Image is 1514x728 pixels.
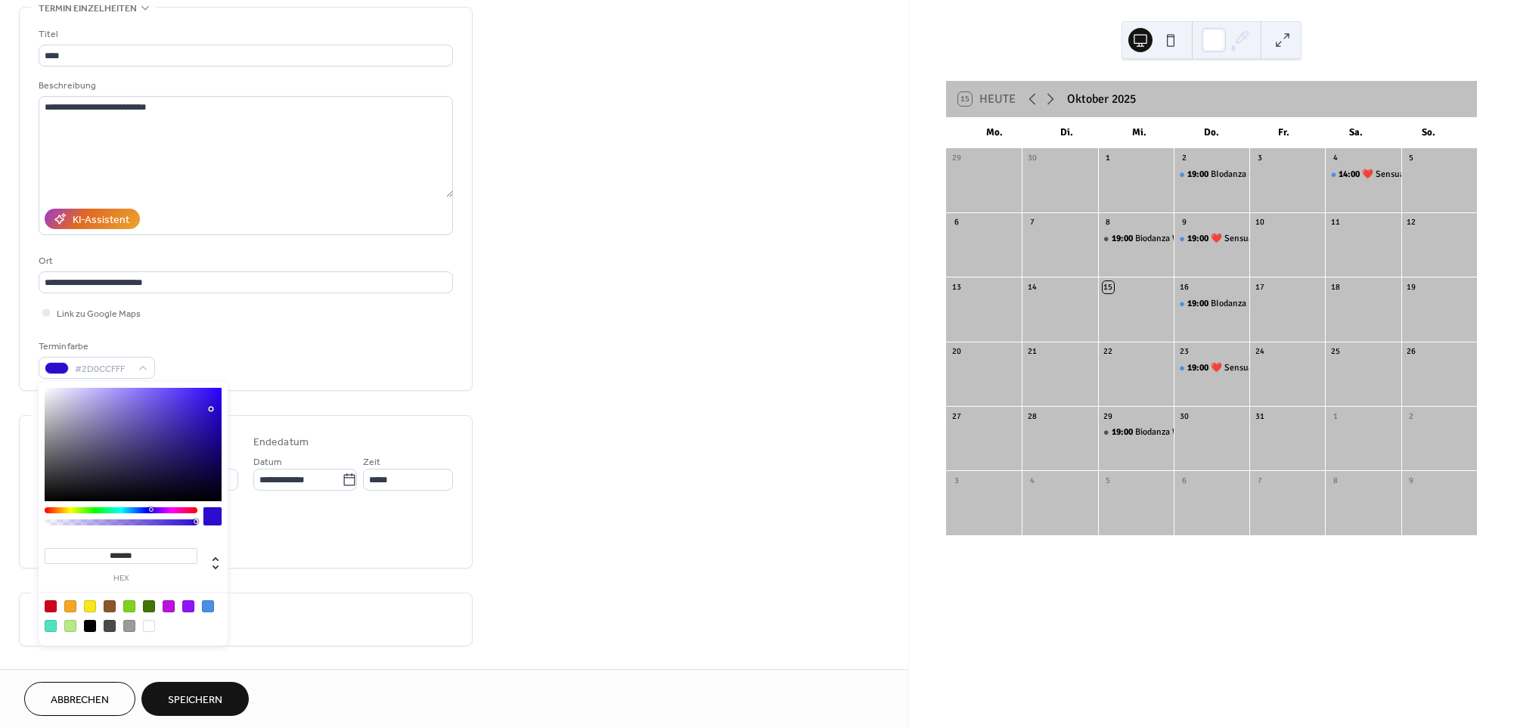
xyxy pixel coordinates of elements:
[1178,217,1190,228] div: 9
[163,600,175,612] div: #BD10E0
[104,600,116,612] div: #8B572A
[1174,362,1249,375] div: ❤️ Sensual Bodyflow ❤️ in der Vitality Base
[1329,281,1341,293] div: 18
[1103,217,1114,228] div: 8
[951,410,962,422] div: 27
[1211,362,1383,375] div: ❤️ Sensual Bodyflow ❤️ in der Vitality Base
[1178,346,1190,358] div: 23
[1187,298,1211,311] span: 19:00
[24,682,135,716] button: Abbrechen
[951,346,962,358] div: 20
[1325,169,1401,181] div: ❤️ Sensual Bodyflow ❤️ EXTRAlangRITUAL ❤️
[1329,475,1341,486] div: 8
[1026,281,1038,293] div: 14
[45,620,57,632] div: #50E3C2
[1103,281,1114,293] div: 15
[363,454,380,470] span: Zeit
[1135,426,1216,439] div: Biodanza Waldviertel
[1392,118,1465,148] div: So.
[1406,346,1417,358] div: 26
[951,217,962,228] div: 6
[1406,281,1417,293] div: 19
[1254,153,1265,164] div: 3
[1211,233,1383,246] div: ❤️ Sensual Bodyflow ❤️ in der Vitality Base
[1103,410,1114,422] div: 29
[1103,153,1114,164] div: 1
[1187,169,1211,181] span: 19:00
[1174,169,1249,181] div: BIodanza mit Hubertus in der Vitality Base
[1211,298,1407,311] div: BIodanza mit [PERSON_NAME] in der Vitality Base
[39,339,152,355] div: Terminfarbe
[143,600,155,612] div: #417505
[1329,217,1341,228] div: 11
[123,620,135,632] div: #9B9B9B
[1254,346,1265,358] div: 24
[45,575,197,583] label: hex
[1178,281,1190,293] div: 16
[64,620,76,632] div: #B8E986
[1406,217,1417,228] div: 12
[1026,153,1038,164] div: 30
[1320,118,1393,148] div: Sa.
[951,153,962,164] div: 29
[57,306,141,322] span: Link zu Google Maps
[1211,169,1407,181] div: BIodanza mit [PERSON_NAME] in der Vitality Base
[1254,410,1265,422] div: 31
[1406,153,1417,164] div: 5
[51,692,109,708] span: Abbrechen
[143,620,155,632] div: #FFFFFF
[1339,169,1362,181] span: 14:00
[45,209,140,229] button: KI-Assistent
[951,475,962,486] div: 3
[64,600,76,612] div: #F5A623
[73,212,129,228] div: KI-Assistent
[1187,362,1211,375] span: 19:00
[1406,410,1417,422] div: 2
[1103,118,1176,148] div: Mi.
[1254,217,1265,228] div: 10
[141,682,249,716] button: Speichern
[1248,118,1320,148] div: Fr.
[1329,410,1341,422] div: 1
[253,435,309,451] div: Endedatum
[1178,153,1190,164] div: 2
[1178,475,1190,486] div: 6
[1135,233,1397,246] div: Biodanza Waldviertel [GEOGRAPHIC_DATA] - [GEOGRAPHIC_DATA]
[1254,475,1265,486] div: 7
[84,620,96,632] div: #000000
[1112,426,1135,439] span: 19:00
[1329,153,1341,164] div: 4
[253,454,281,470] span: Datum
[123,600,135,612] div: #7ED321
[1174,298,1249,311] div: BIodanza mit Hubertus in der Vitality Base
[1098,426,1174,439] div: Biodanza Waldviertel
[958,118,1031,148] div: Mo.
[168,692,222,708] span: Speichern
[1098,233,1174,246] div: Biodanza Waldviertel Gauguschmühle - Aigen
[39,26,450,42] div: Titel
[1175,118,1248,148] div: Do.
[1031,118,1103,148] div: Di.
[1178,410,1190,422] div: 30
[1026,410,1038,422] div: 28
[202,600,214,612] div: #4A90E2
[1026,346,1038,358] div: 21
[1067,90,1136,108] div: Oktober 2025
[1112,233,1135,246] span: 19:00
[39,664,93,680] span: Termin bild
[39,78,450,94] div: Beschreibung
[1254,281,1265,293] div: 17
[1187,233,1211,246] span: 19:00
[39,1,137,17] span: Termin einzelheiten
[1174,233,1249,246] div: ❤️ Sensual Bodyflow ❤️ in der Vitality Base
[1103,346,1114,358] div: 22
[1103,475,1114,486] div: 5
[951,281,962,293] div: 13
[45,600,57,612] div: #D0021B
[39,253,450,269] div: Ort
[84,600,96,612] div: #F8E71C
[182,600,194,612] div: #9013FE
[1026,475,1038,486] div: 4
[1329,346,1341,358] div: 25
